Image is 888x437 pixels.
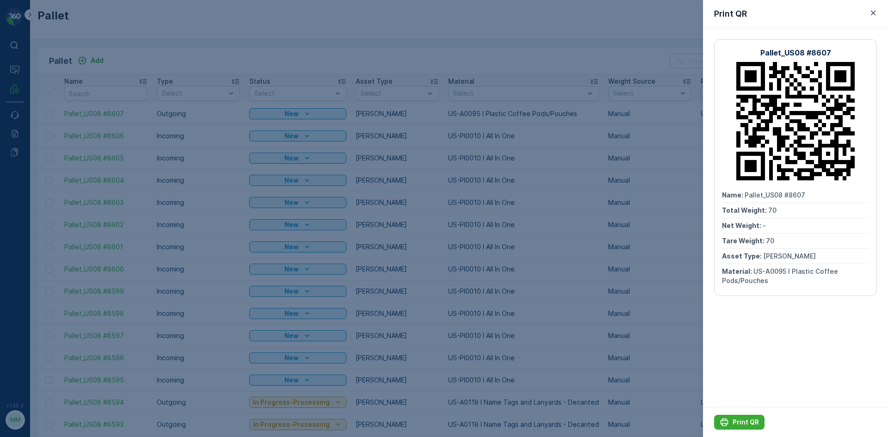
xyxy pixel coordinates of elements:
[722,237,766,245] span: Tare Weight :
[760,47,831,58] p: Pallet_US08 #8607
[745,191,805,199] span: Pallet_US08 #8607
[768,206,777,214] span: 70
[763,222,766,229] span: -
[722,222,763,229] span: Net Weight :
[733,418,759,427] p: Print QR
[714,415,765,430] button: Print QR
[722,267,753,275] span: Material :
[722,267,840,284] span: US-A0095 I Plastic Coffee Pods/Pouches
[714,7,747,20] p: Print QR
[722,191,745,199] span: Name :
[722,252,763,260] span: Asset Type :
[722,206,768,214] span: Total Weight :
[766,237,774,245] span: 70
[763,252,816,260] span: [PERSON_NAME]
